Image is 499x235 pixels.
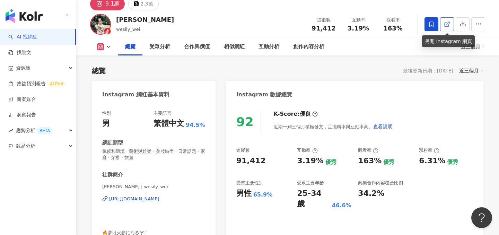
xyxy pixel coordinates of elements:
[8,34,37,41] a: searchAI 找網紅
[358,188,384,199] div: 34.2%
[116,27,140,32] span: wesily_wei
[8,128,13,133] span: rise
[293,43,324,51] div: 創作內容分析
[325,158,336,166] div: 優秀
[8,80,66,87] a: 效益預測報告ALPHA
[92,66,106,76] div: 總覽
[459,66,483,75] div: 近三個月
[102,91,169,98] div: Instagram 網紅基本資料
[422,35,475,47] div: 另開 Instagram 網頁
[149,43,170,51] div: 受眾分析
[102,171,123,179] div: 社群簡介
[184,43,210,51] div: 合作與價值
[297,180,324,186] div: 受眾主要年齡
[102,110,111,116] div: 性別
[383,158,394,166] div: 優秀
[358,156,382,166] div: 163%
[236,147,250,154] div: 追蹤數
[253,191,273,199] div: 65.9%
[358,147,378,154] div: 觀看率
[297,156,323,166] div: 3.19%
[383,25,403,32] span: 163%
[403,68,453,73] div: 最後更新日期：[DATE]
[102,148,205,161] span: 氣候和環境 · 藝術與娛樂 · 美妝時尚 · 日常話題 · 家庭 · 穿搭 · 旅遊
[102,184,205,190] span: [PERSON_NAME] | wesily_wei
[16,138,35,154] span: 競品分析
[102,196,205,202] a: [URL][DOMAIN_NAME]
[297,147,317,154] div: 互動率
[373,124,393,129] span: 查看說明
[373,120,393,133] button: 查看說明
[310,17,337,24] div: 追蹤數
[447,158,458,166] div: 優秀
[259,43,279,51] div: 互動分析
[224,43,245,51] div: 相似網紅
[236,115,254,129] div: 92
[236,188,252,199] div: 男性
[186,121,205,129] span: 94.5%
[358,180,403,186] div: 商業合作內容覆蓋比例
[236,91,292,98] div: Instagram 數據總覽
[419,147,439,154] div: 漲粉率
[109,196,159,202] div: [URL][DOMAIN_NAME]
[297,188,330,210] div: 25-34 歲
[16,60,30,76] span: 資源庫
[102,118,110,129] div: 男
[236,180,263,186] div: 受眾主要性別
[419,156,445,166] div: 6.31%
[274,120,393,133] div: 近期一到三個月積極發文，且漲粉率與互動率高。
[116,15,174,24] div: [PERSON_NAME]
[37,127,53,134] div: BETA
[8,112,36,119] a: 洞察報告
[16,123,53,138] span: 趨勢分析
[236,156,266,166] div: 91,412
[332,202,351,209] div: 46.6%
[300,110,311,118] div: 優良
[102,139,123,147] div: 網紅類型
[8,49,31,56] a: 找貼文
[6,9,43,23] img: logo
[312,25,335,32] span: 91,412
[154,110,172,116] div: 主要語言
[345,17,371,24] div: 互動率
[125,43,135,51] div: 總覽
[8,96,36,103] a: 商案媒合
[348,25,369,32] span: 3.19%
[471,207,492,228] iframe: Help Scout Beacon - Open
[380,17,406,24] div: 觀看率
[154,118,184,129] div: 繁體中文
[90,14,111,35] img: KOL Avatar
[274,110,318,118] div: K-Score :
